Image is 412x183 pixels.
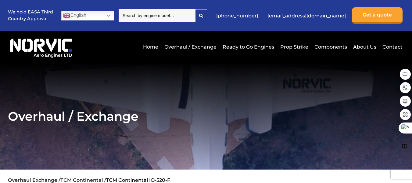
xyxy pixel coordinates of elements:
[381,39,403,54] a: Contact
[8,109,404,124] h2: Overhaul / Exchange
[163,39,218,54] a: Overhaul / Exchange
[63,12,70,19] img: en
[8,9,54,22] p: We hold EASA Third Country Approval
[106,177,170,183] li: TCM Continental IO-520-F
[8,36,74,58] img: Norvic Aero Engines logo
[8,177,60,183] a: Overhaul Exchange /
[60,177,106,183] a: TCM Continental /
[61,11,114,20] a: English
[119,9,195,22] input: Search by engine model…
[142,39,160,54] a: Home
[221,39,276,54] a: Ready to Go Engines
[213,8,261,23] a: [PHONE_NUMBER]
[352,7,403,24] a: Get a quote
[279,39,310,54] a: Prop Strike
[352,39,378,54] a: About Us
[313,39,349,54] a: Components
[264,8,349,23] a: [EMAIL_ADDRESS][DOMAIN_NAME]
